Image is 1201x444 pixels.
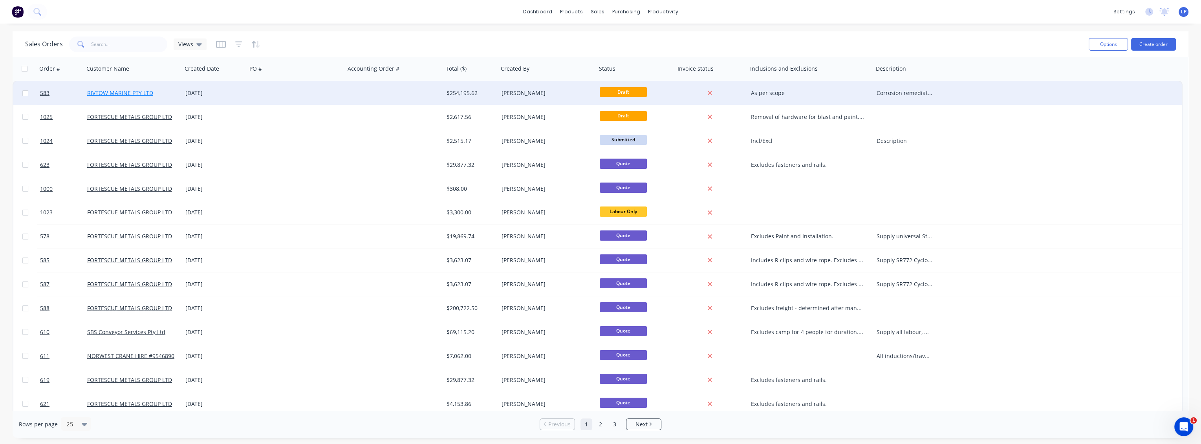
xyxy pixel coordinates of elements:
[502,256,589,264] div: [PERSON_NAME]
[40,344,87,368] a: 611
[87,352,178,360] a: NORWEST CRANE HIRE #95468908
[185,376,244,384] div: [DATE]
[600,135,647,145] span: Submitted
[447,256,493,264] div: $3,623.07
[185,89,244,97] div: [DATE]
[600,206,647,216] span: Labour Only
[87,232,172,240] a: FORTESCUE METALS GROUP LTD
[40,352,49,360] span: 611
[751,280,864,288] div: Includes R clips and wire rope. Excludes fasteners
[502,280,589,288] div: [PERSON_NAME]
[12,6,24,18] img: Factory
[40,392,87,416] a: 621
[40,129,87,153] a: 1024
[877,232,933,240] div: Supply universal Stainless steel breakout box for CV944 Drives.
[40,280,49,288] span: 587
[502,137,589,145] div: [PERSON_NAME]
[751,256,864,264] div: Includes R clips and wire rope. Excludes fasteners
[40,89,49,97] span: 583
[600,302,647,312] span: Quote
[877,280,933,288] div: Supply SR772 Cyclone locking bars coated in Fortescue specification.
[40,376,49,384] span: 619
[447,137,493,145] div: $2,515.17
[40,185,53,193] span: 1000
[1181,8,1186,15] span: LP
[751,328,864,336] div: Excludes camp for 4 people for duration. Excludes guide plates.
[447,89,493,97] div: $254,195.62
[635,420,648,428] span: Next
[348,65,399,73] div: Accounting Order #
[609,418,621,430] a: Page 3
[502,328,589,336] div: [PERSON_NAME]
[40,304,49,312] span: 588
[87,161,172,168] a: FORTESCUE METALS GROUP LTD
[877,352,933,360] div: All inductions/travel time to be paid on hourly rate
[40,105,87,129] a: 1025
[87,89,153,97] a: RIVTOW MARINE PTY LTD
[87,376,172,384] a: FORTESCUE METALS GROUP LTD
[751,89,864,97] div: As per scope
[40,113,53,121] span: 1025
[877,137,933,145] div: Description
[502,208,589,216] div: [PERSON_NAME]
[447,208,493,216] div: $3,300.00
[185,352,244,360] div: [DATE]
[1131,38,1176,51] button: Create order
[600,398,647,407] span: Quote
[600,278,647,288] span: Quote
[40,256,49,264] span: 585
[40,137,53,145] span: 1024
[600,183,647,192] span: Quote
[40,153,87,177] a: 623
[40,81,87,105] a: 583
[39,65,60,73] div: Order #
[40,161,49,169] span: 623
[40,328,49,336] span: 610
[185,161,244,169] div: [DATE]
[40,272,87,296] a: 587
[501,65,529,73] div: Created By
[40,400,49,408] span: 621
[677,65,714,73] div: Invoice status
[540,420,575,428] a: Previous page
[447,280,493,288] div: $3,623.07
[600,111,647,121] span: Draft
[185,185,244,193] div: [DATE]
[502,113,589,121] div: [PERSON_NAME]
[600,326,647,336] span: Quote
[600,230,647,240] span: Quote
[87,185,172,192] a: FORTESCUE METALS GROUP LTD
[447,400,493,408] div: $4,153.86
[249,65,262,73] div: PO #
[600,374,647,384] span: Quote
[40,177,87,201] a: 1000
[185,113,244,121] div: [DATE]
[595,418,606,430] a: Page 2
[25,40,63,48] h1: Sales Orders
[40,201,87,224] a: 1023
[600,254,647,264] span: Quote
[447,185,493,193] div: $308.00
[877,328,933,336] div: Supply all labour, materials and equipment for 7 days and nights for scope of works provided.
[877,256,933,264] div: Supply SR772 Cyclone locking bars coated in Fortescue specification.
[751,137,864,145] div: Incl/Excl
[40,320,87,344] a: 610
[87,280,172,288] a: FORTESCUE METALS GROUP LTD
[608,6,644,18] div: purchasing
[40,208,53,216] span: 1023
[644,6,682,18] div: productivity
[40,368,87,392] a: 619
[626,420,661,428] a: Next page
[876,65,906,73] div: Description
[751,376,864,384] div: Excludes fasteners and rails.
[599,65,615,73] div: Status
[87,208,172,216] a: FORTESCUE METALS GROUP LTD
[40,296,87,320] a: 588
[87,400,172,407] a: FORTESCUE METALS GROUP LTD
[502,376,589,384] div: [PERSON_NAME]
[751,232,864,240] div: Excludes Paint and Installation.
[580,418,592,430] a: Page 1 is your current page
[502,185,589,193] div: [PERSON_NAME]
[185,232,244,240] div: [DATE]
[751,113,864,121] div: Removal of hardware for blast and paint. refit hardware.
